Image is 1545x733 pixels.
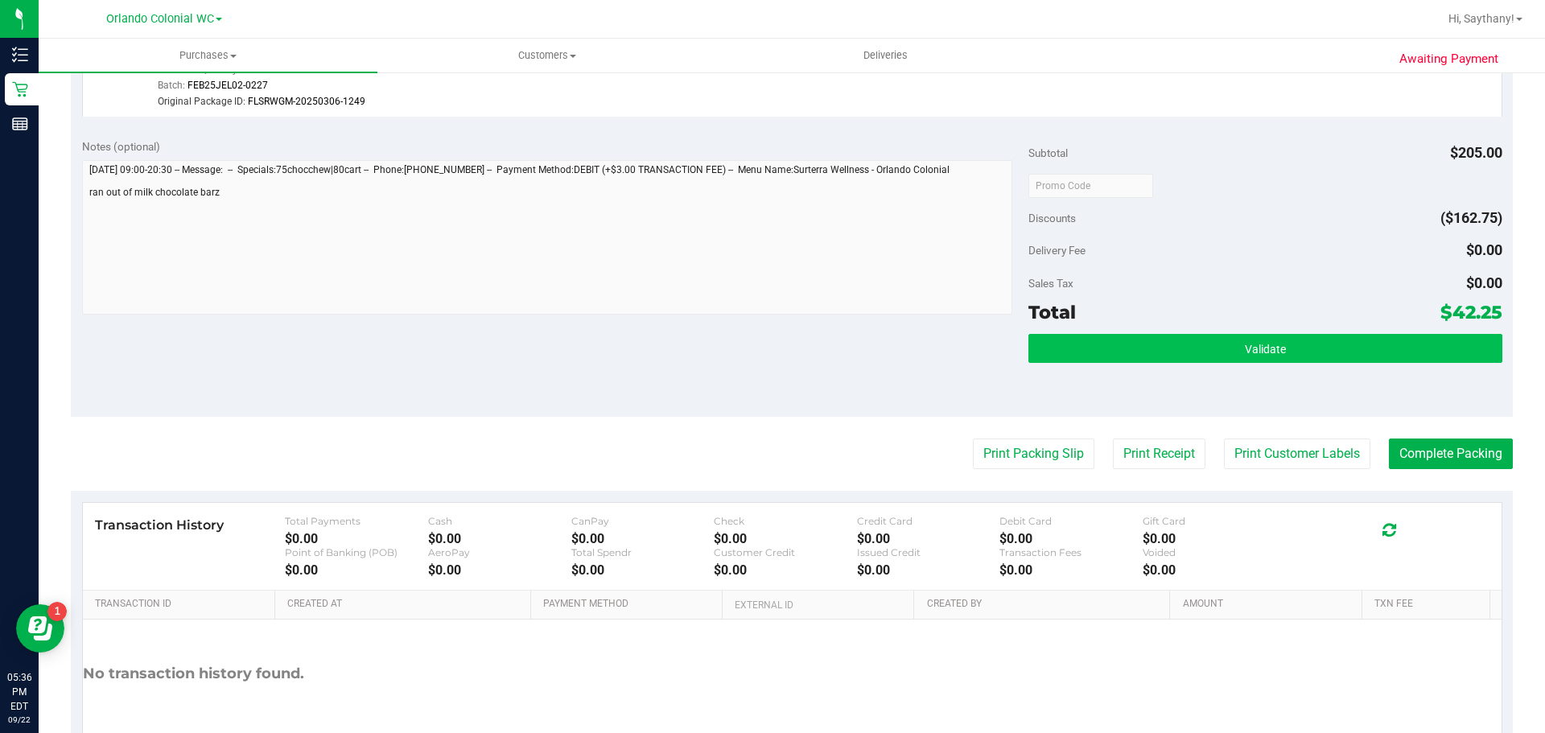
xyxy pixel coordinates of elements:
div: AeroPay [428,546,571,558]
p: 09/22 [7,714,31,726]
a: Payment Method [543,598,716,611]
inline-svg: Inventory [12,47,28,63]
span: $0.00 [1466,241,1502,258]
a: Created By [927,598,1164,611]
div: Issued Credit [857,546,1000,558]
a: Customers [377,39,716,72]
span: Batch: [158,80,185,91]
input: Promo Code [1028,174,1153,198]
div: $0.00 [1143,531,1286,546]
div: $0.00 [571,562,715,578]
span: $42.25 [1440,301,1502,323]
a: Deliveries [716,39,1055,72]
span: Delivery Fee [1028,244,1086,257]
div: $0.00 [285,531,428,546]
span: $205.00 [1450,144,1502,161]
span: ($162.75) [1440,209,1502,226]
div: No transaction history found. [83,620,304,728]
button: Print Receipt [1113,439,1205,469]
button: Validate [1028,334,1502,363]
div: $0.00 [285,562,428,578]
div: Total Spendr [571,546,715,558]
span: FEB25JEL02-0227 [187,80,268,91]
div: Transaction Fees [999,546,1143,558]
div: $0.00 [857,562,1000,578]
span: Notes (optional) [82,140,160,153]
span: Orlando Colonial WC [106,12,214,26]
div: $0.00 [999,531,1143,546]
div: $0.00 [857,531,1000,546]
span: Subtotal [1028,146,1068,159]
span: Total [1028,301,1076,323]
div: CanPay [571,515,715,527]
div: Customer Credit [714,546,857,558]
button: Complete Packing [1389,439,1513,469]
a: Amount [1183,598,1356,611]
a: Transaction ID [95,598,269,611]
div: $0.00 [714,531,857,546]
a: Created At [287,598,524,611]
span: $0.00 [1466,274,1502,291]
iframe: Resource center unread badge [47,602,67,621]
a: Txn Fee [1374,598,1483,611]
iframe: Resource center [16,604,64,653]
div: Point of Banking (POB) [285,546,428,558]
a: Purchases [39,39,377,72]
span: Awaiting Payment [1399,50,1498,68]
th: External ID [722,591,913,620]
div: $0.00 [999,562,1143,578]
div: $0.00 [571,531,715,546]
div: Available Quantity: [158,59,520,90]
div: Debit Card [999,515,1143,527]
span: Sales Tax [1028,277,1073,290]
inline-svg: Retail [12,81,28,97]
div: Cash [428,515,571,527]
div: $0.00 [1143,562,1286,578]
div: $0.00 [428,562,571,578]
span: FLSRWGM-20250306-1249 [248,96,365,107]
p: 05:36 PM EDT [7,670,31,714]
div: Check [714,515,857,527]
span: Validate [1245,343,1286,356]
span: Discounts [1028,204,1076,233]
div: Voided [1143,546,1286,558]
button: Print Customer Labels [1224,439,1370,469]
div: Gift Card [1143,515,1286,527]
span: Customers [378,48,715,63]
div: $0.00 [428,531,571,546]
div: $0.00 [714,562,857,578]
span: Hi, Saythany! [1448,12,1514,25]
span: Purchases [39,48,377,63]
div: Total Payments [285,515,428,527]
div: Credit Card [857,515,1000,527]
button: Print Packing Slip [973,439,1094,469]
span: Deliveries [842,48,929,63]
span: Original Package ID: [158,96,245,107]
inline-svg: Reports [12,116,28,132]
